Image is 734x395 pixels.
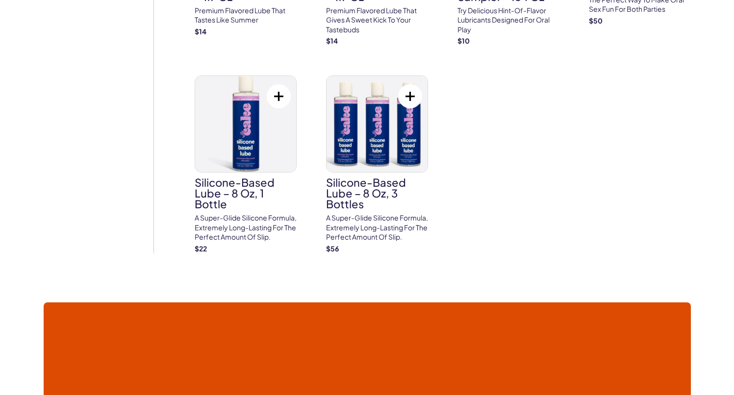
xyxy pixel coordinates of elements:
h3: Silicone-Based Lube – 8 oz, 3 bottles [326,177,428,209]
strong: $ 14 [326,36,338,45]
h3: Silicone-Based Lube – 8 oz, 1 bottle [195,177,297,209]
img: Silicone-Based Lube – 8 oz, 3 bottles [327,76,428,172]
p: A super-glide silicone formula, extremely long-lasting for the perfect amount of slip. [195,213,297,242]
img: Silicone-Based Lube – 8 oz, 1 bottle [195,76,296,172]
p: Try delicious hint-of-flavor lubricants designed for oral play [457,6,559,35]
a: Silicone-Based Lube – 8 oz, 3 bottlesSilicone-Based Lube – 8 oz, 3 bottlesA super-glide silicone ... [326,75,428,253]
strong: $ 22 [195,244,207,253]
p: Premium Flavored Lube that gives a sweet kick to your tastebuds [326,6,428,35]
strong: $ 56 [326,244,339,253]
p: A super-glide silicone formula, extremely long-lasting for the perfect amount of slip. [326,213,428,242]
p: Premium Flavored Lube that tastes like summer [195,6,297,25]
strong: $ 50 [589,16,603,25]
strong: $ 10 [457,36,470,45]
strong: $ 14 [195,27,206,36]
a: Silicone-Based Lube – 8 oz, 1 bottleSilicone-Based Lube – 8 oz, 1 bottleA super-glide silicone fo... [195,75,297,253]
